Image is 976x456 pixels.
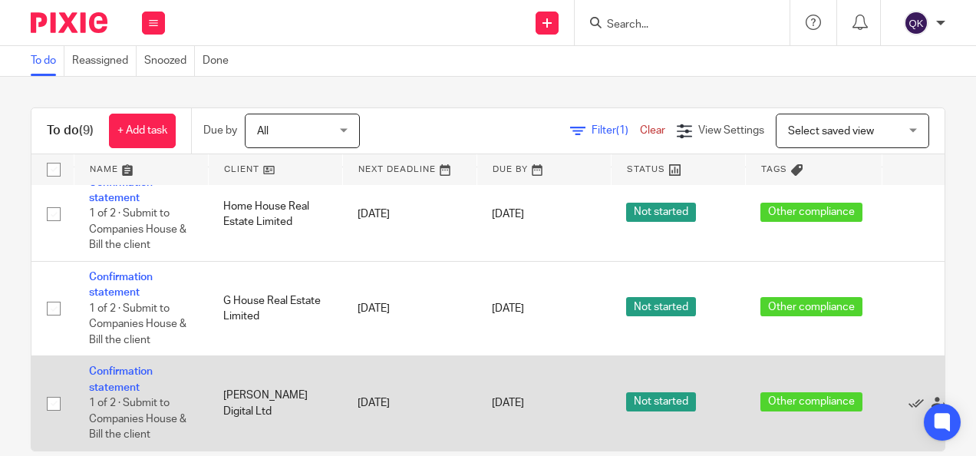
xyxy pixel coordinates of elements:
[698,125,764,136] span: View Settings
[908,395,931,411] a: Mark as done
[342,356,476,451] td: [DATE]
[31,46,64,76] a: To do
[257,126,269,137] span: All
[79,124,94,137] span: (9)
[109,114,176,148] a: + Add task
[89,398,186,440] span: 1 of 2 · Submit to Companies House & Bill the client
[342,167,476,261] td: [DATE]
[208,262,342,356] td: G House Real Estate Limited
[89,303,186,345] span: 1 of 2 · Submit to Companies House & Bill the client
[605,18,744,32] input: Search
[760,392,862,411] span: Other compliance
[31,12,107,33] img: Pixie
[492,209,524,220] span: [DATE]
[342,262,476,356] td: [DATE]
[47,123,94,139] h1: To do
[492,303,524,314] span: [DATE]
[492,398,524,408] span: [DATE]
[203,123,237,138] p: Due by
[89,366,153,392] a: Confirmation statement
[89,272,153,298] a: Confirmation statement
[208,167,342,261] td: Home House Real Estate Limited
[760,203,862,222] span: Other compliance
[626,297,696,316] span: Not started
[89,177,153,203] a: Confirmation statement
[640,125,665,136] a: Clear
[626,392,696,411] span: Not started
[208,356,342,451] td: [PERSON_NAME] Digital Ltd
[616,125,628,136] span: (1)
[72,46,137,76] a: Reassigned
[788,126,874,137] span: Select saved view
[761,165,787,173] span: Tags
[760,297,862,316] span: Other compliance
[144,46,195,76] a: Snoozed
[904,11,928,35] img: svg%3E
[89,209,186,251] span: 1 of 2 · Submit to Companies House & Bill the client
[592,125,640,136] span: Filter
[203,46,236,76] a: Done
[626,203,696,222] span: Not started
